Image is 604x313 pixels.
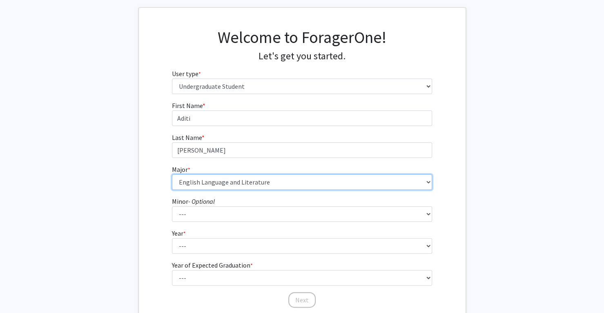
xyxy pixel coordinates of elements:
span: First Name [172,101,203,110]
button: Next [288,292,316,308]
i: - Optional [188,197,215,205]
label: User type [172,69,201,79]
label: Year [172,228,186,238]
h1: Welcome to ForagerOne! [172,27,432,47]
label: Minor [172,196,215,206]
iframe: Chat [6,276,35,307]
span: Last Name [172,133,202,142]
label: Major [172,164,190,174]
label: Year of Expected Graduation [172,260,253,270]
h4: Let's get you started. [172,50,432,62]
